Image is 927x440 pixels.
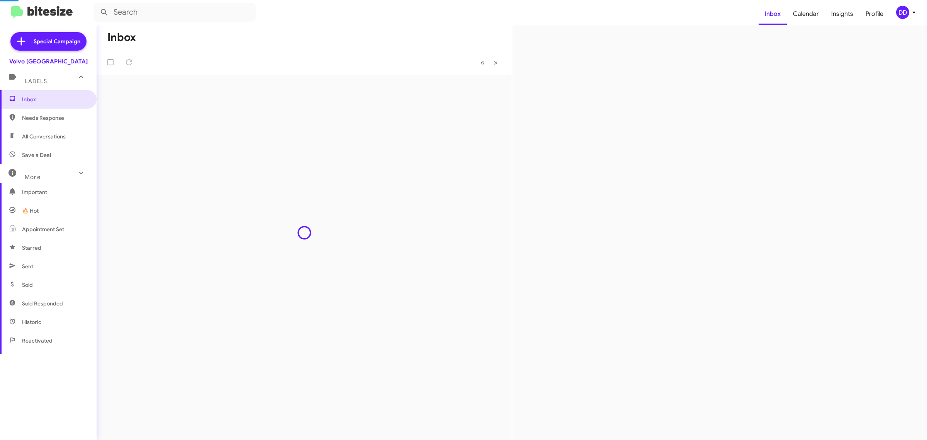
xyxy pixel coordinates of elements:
span: Starred [22,244,41,252]
span: « [480,58,485,67]
button: DD [890,6,919,19]
span: Labels [25,78,47,85]
span: More [25,174,41,181]
a: Insights [825,3,859,25]
a: Profile [859,3,890,25]
a: Calendar [787,3,825,25]
span: Appointment Set [22,225,64,233]
span: Needs Response [22,114,88,122]
span: All Conversations [22,133,66,140]
button: Next [489,55,503,70]
span: » [494,58,498,67]
span: Important [22,188,88,196]
button: Previous [476,55,489,70]
div: DD [896,6,909,19]
span: Sold Responded [22,300,63,307]
span: Save a Deal [22,151,51,159]
span: Special Campaign [34,38,80,45]
a: Inbox [759,3,787,25]
nav: Page navigation example [476,55,503,70]
h1: Inbox [107,31,136,44]
div: Volvo [GEOGRAPHIC_DATA] [9,58,88,65]
input: Search [93,3,256,22]
span: Inbox [22,96,88,103]
span: Reactivated [22,337,53,344]
a: Special Campaign [10,32,87,51]
span: Sent [22,263,33,270]
span: 🔥 Hot [22,207,39,215]
span: Historic [22,318,41,326]
span: Sold [22,281,33,289]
